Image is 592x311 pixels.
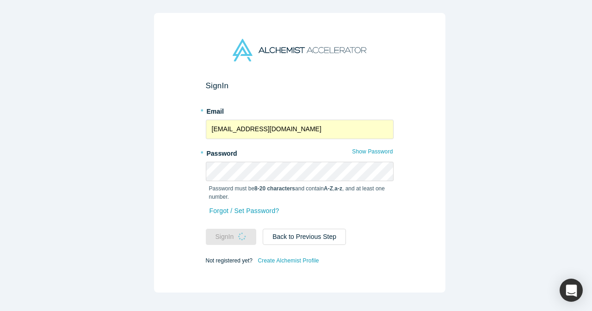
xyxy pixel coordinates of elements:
strong: a-z [334,185,342,192]
strong: 8-20 characters [254,185,295,192]
button: Back to Previous Step [263,229,346,245]
a: Create Alchemist Profile [257,255,319,267]
a: Forgot / Set Password? [209,203,280,219]
label: Email [206,104,394,116]
span: Not registered yet? [206,257,253,263]
h2: Sign In [206,81,394,91]
strong: A-Z [324,185,333,192]
label: Password [206,146,394,159]
button: Show Password [351,146,393,158]
button: SignIn [206,229,257,245]
p: Password must be and contain , , and at least one number. [209,184,390,201]
img: Alchemist Accelerator Logo [233,39,366,61]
